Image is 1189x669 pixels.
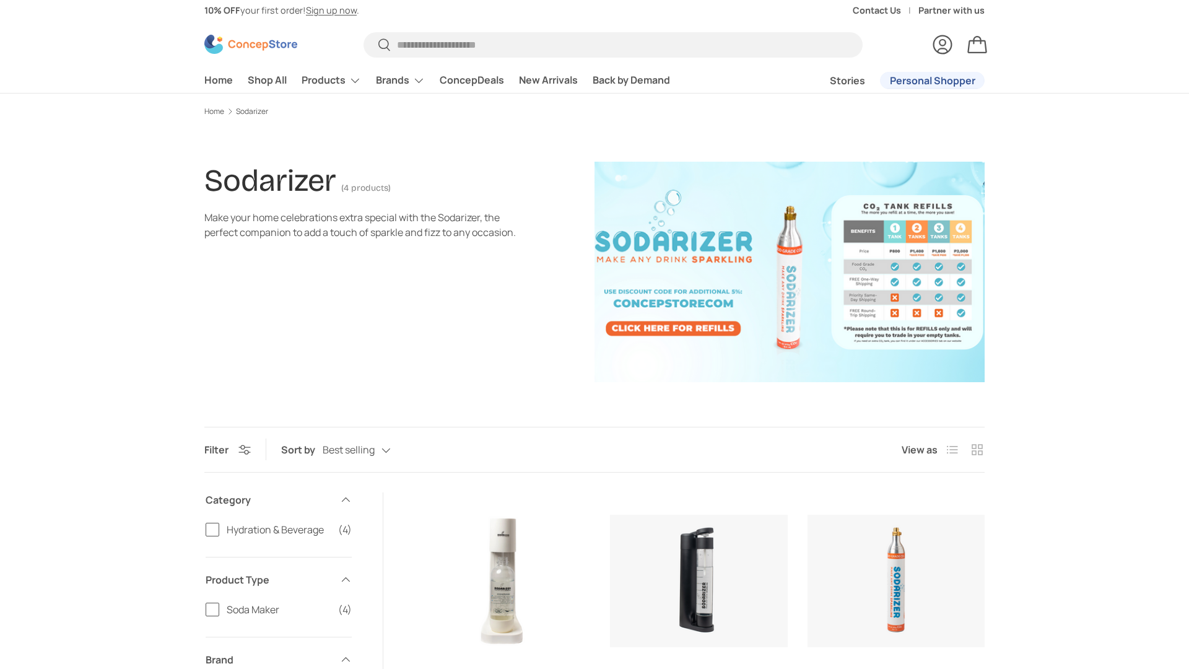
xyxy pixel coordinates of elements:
a: Shop All [248,68,287,92]
a: Partner with us [918,4,985,17]
summary: Category [206,478,352,522]
span: Brand [206,652,332,667]
summary: Products [294,68,368,93]
strong: 10% OFF [204,4,240,16]
span: (4 products) [341,183,391,193]
a: Sodarizer [236,108,268,115]
nav: Primary [204,68,670,93]
span: Soda Maker [227,602,331,617]
a: Stories [830,69,865,93]
button: Best selling [323,439,416,461]
span: (4) [338,602,352,617]
nav: Secondary [800,68,985,93]
a: Home [204,108,224,115]
img: Sodarizer [594,162,985,382]
span: (4) [338,522,352,537]
a: New Arrivals [519,68,578,92]
a: Brands [376,68,425,93]
span: Category [206,492,332,507]
a: Sign up now [306,4,357,16]
label: Sort by [281,442,323,457]
img: ConcepStore [204,35,297,54]
a: Home [204,68,233,92]
summary: Brands [368,68,432,93]
p: your first order! . [204,4,359,17]
span: Hydration & Beverage [227,522,331,537]
a: ConcepDeals [440,68,504,92]
a: Back by Demand [593,68,670,92]
nav: Breadcrumbs [204,106,985,117]
span: Product Type [206,572,332,587]
span: Personal Shopper [890,76,975,85]
a: Contact Us [853,4,918,17]
div: Make your home celebrations extra special with the Sodarizer, the perfect companion to add a touc... [204,210,525,240]
span: Filter [204,443,229,457]
a: Personal Shopper [880,72,985,89]
span: Best selling [323,444,375,456]
a: Products [302,68,361,93]
h1: Sodarizer [204,162,336,199]
summary: Product Type [206,557,352,602]
button: Filter [204,443,251,457]
span: View as [902,442,938,457]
